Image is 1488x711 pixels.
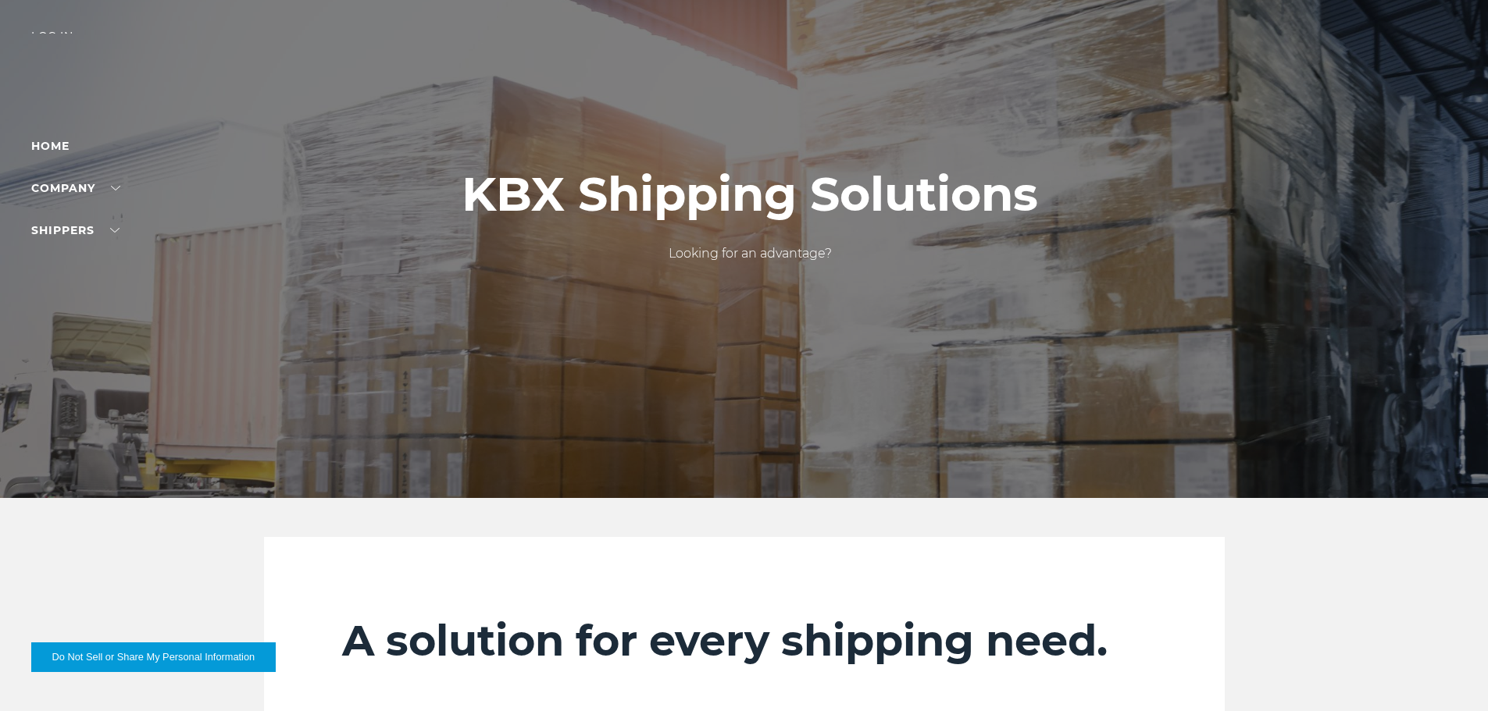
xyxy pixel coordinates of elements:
a: SHIPPERS [31,223,120,237]
p: Looking for an advantage? [462,244,1038,263]
h2: A solution for every shipping need. [342,615,1147,667]
h1: KBX Shipping Solutions [462,168,1038,221]
a: Company [31,181,120,195]
img: kbx logo [686,31,803,100]
a: Home [31,139,70,153]
div: Log in [31,31,94,54]
button: Do Not Sell or Share My Personal Information [31,642,276,672]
